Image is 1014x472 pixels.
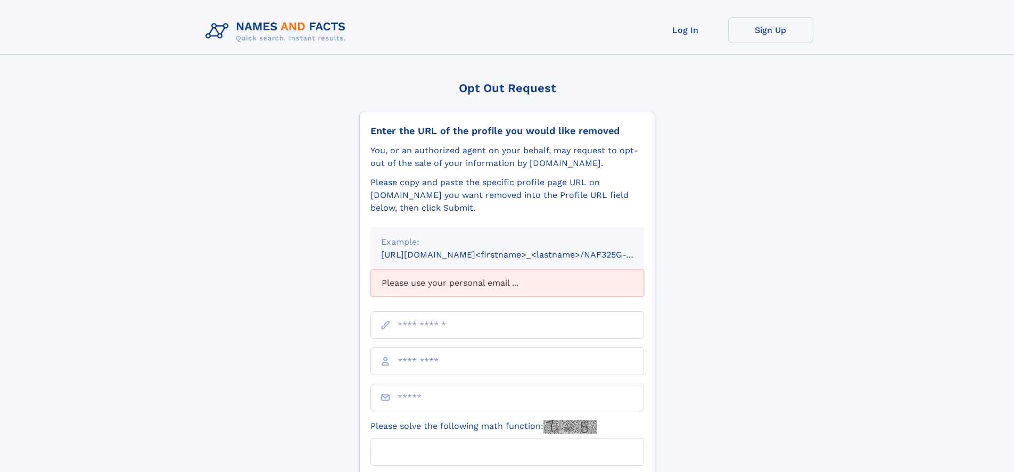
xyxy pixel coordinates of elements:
a: Log In [643,17,728,43]
div: Please use your personal email ... [370,270,644,296]
div: Please copy and paste the specific profile page URL on [DOMAIN_NAME] you want removed into the Pr... [370,176,644,214]
label: Please solve the following math function: [370,420,597,434]
div: Enter the URL of the profile you would like removed [370,125,644,137]
small: [URL][DOMAIN_NAME]<firstname>_<lastname>/NAF325G-xxxxxxxx [381,250,664,260]
a: Sign Up [728,17,813,43]
div: You, or an authorized agent on your behalf, may request to opt-out of the sale of your informatio... [370,144,644,170]
div: Opt Out Request [359,81,655,95]
div: Example: [381,236,633,249]
img: Logo Names and Facts [201,17,355,46]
